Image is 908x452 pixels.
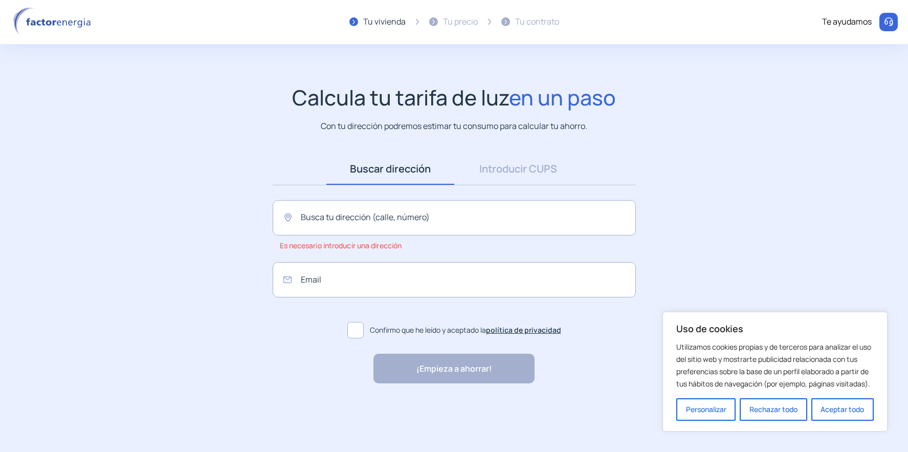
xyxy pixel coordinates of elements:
[811,398,874,421] button: Aceptar todo
[370,325,561,336] span: Confirmo que he leído y aceptado la
[676,398,736,421] button: Personalizar
[509,83,616,112] span: en un paso
[321,120,587,133] p: Con tu dirección podremos estimar tu consumo para calcular tu ahorro.
[443,15,478,29] div: Tu precio
[662,312,888,432] div: Uso de cookies
[740,398,807,421] button: Rechazar todo
[883,17,894,27] img: llamar
[676,341,874,390] p: Utilizamos cookies propias y de terceros para analizar el uso del sitio web y mostrarte publicida...
[486,325,561,335] a: política de privacidad
[454,153,582,185] a: Introducir CUPS
[822,15,872,29] div: Te ayudamos
[326,153,454,185] a: Buscar dirección
[292,85,616,110] h1: Calcula tu tarifa de luz
[515,15,559,29] div: Tu contrato
[676,322,874,335] p: Uso de cookies
[363,15,406,29] div: Tu vivienda
[10,7,97,37] img: logo factor
[280,235,402,256] span: Es necesario introducir una dirección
